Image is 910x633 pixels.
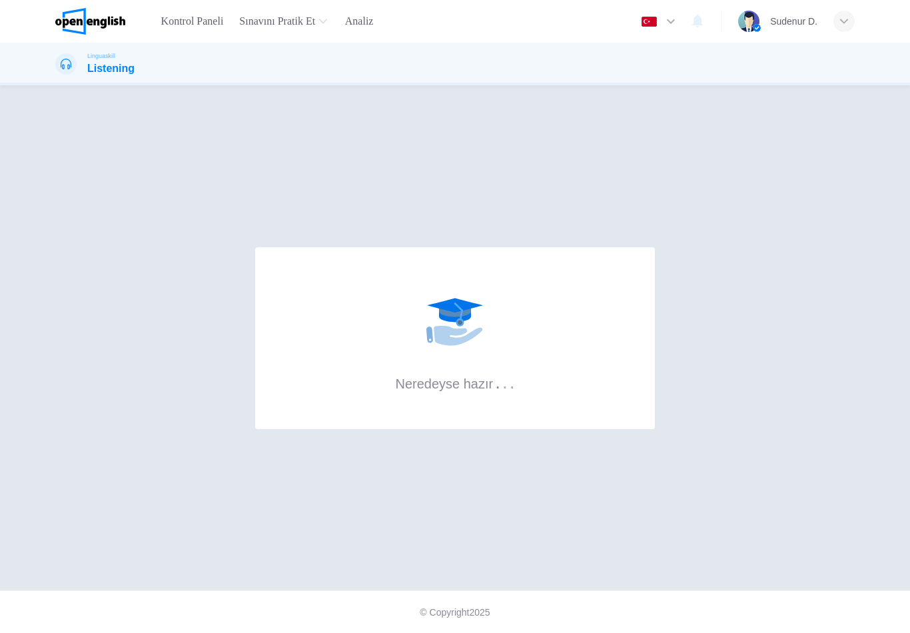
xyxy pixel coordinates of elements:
[55,8,125,35] img: OpenEnglish logo
[643,17,660,27] img: tr
[55,8,156,35] a: OpenEnglish logo
[772,13,817,29] div: Sudenur D.
[87,51,120,61] span: Linguaskill
[740,11,761,32] img: Profile picture
[343,9,386,33] button: Analiz
[502,371,506,393] h6: .
[161,13,227,29] span: Kontrol Paneli
[397,374,513,392] h6: Neredeyse hazır
[495,371,500,393] h6: .
[508,371,513,393] h6: .
[87,61,134,77] h1: Listening
[419,607,491,618] span: © Copyright 2025
[350,13,378,29] span: Analiz
[242,13,320,29] span: Sınavını Pratik Et
[156,9,232,33] button: Kontrol Paneli
[237,9,338,33] button: Sınavını Pratik Et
